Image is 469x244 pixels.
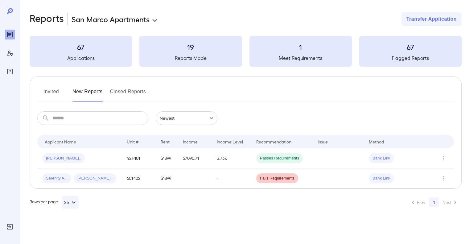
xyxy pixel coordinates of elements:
button: Transfer Application [401,12,462,26]
h5: Meet Requirements [249,54,352,62]
td: $1899 [156,148,178,168]
h3: 19 [139,42,242,52]
td: $7090.71 [178,148,212,168]
p: San Marco Apartments [72,14,150,24]
td: $1899 [156,168,178,188]
h5: Applications [30,54,132,62]
div: Unit # [127,138,138,145]
span: Passes Requirements [256,155,303,161]
td: 421-101 [122,148,156,168]
div: Manage Users [5,48,15,58]
span: Bank Link [369,155,394,161]
div: FAQ [5,67,15,77]
summary: 67Applications19Reports Made1Meet Requirements67Flagged Reports [30,36,462,67]
div: Recommendation [256,138,291,145]
div: Method [369,138,384,145]
h3: 1 [249,42,352,52]
div: Rows per page [30,196,79,209]
span: Serenity A... [42,176,71,181]
span: Bank Link [369,176,394,181]
span: Fails Requirements [256,176,298,181]
td: 3.73x [212,148,251,168]
button: Invited [37,87,65,101]
h3: 67 [30,42,132,52]
button: New Reports [72,87,103,101]
div: Applicant Name [45,138,76,145]
h2: Reports [30,12,64,26]
button: Row Actions [438,173,448,183]
div: Log Out [5,222,15,232]
h5: Reports Made [139,54,242,62]
button: Row Actions [438,153,448,163]
button: page 1 [429,197,439,207]
nav: pagination navigation [407,197,462,207]
span: [PERSON_NAME].. [74,176,116,181]
div: Newest [156,111,217,125]
td: 601-102 [122,168,156,188]
td: - [212,168,251,188]
div: Rent [161,138,171,145]
h5: Flagged Reports [359,54,462,62]
button: Closed Reports [110,87,146,101]
div: Issue [318,138,328,145]
div: Income [183,138,198,145]
div: Income Level [217,138,243,145]
span: [PERSON_NAME].. [42,155,85,161]
div: Reports [5,30,15,39]
button: 25 [62,196,79,209]
h3: 67 [359,42,462,52]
